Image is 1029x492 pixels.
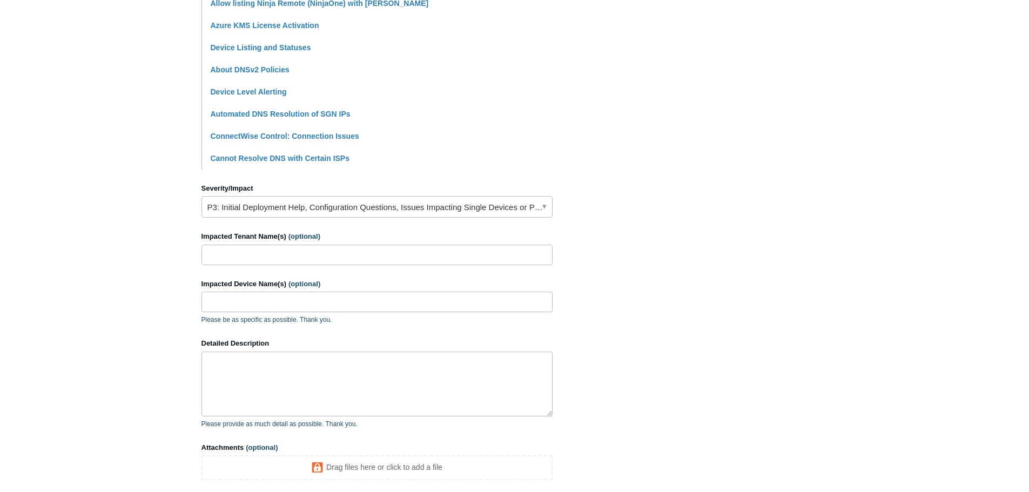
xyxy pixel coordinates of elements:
[211,43,311,52] a: Device Listing and Statuses
[211,21,319,30] a: Azure KMS License Activation
[201,442,553,453] label: Attachments
[288,280,320,288] span: (optional)
[211,87,287,96] a: Device Level Alerting
[201,183,553,194] label: Severity/Impact
[211,132,359,140] a: ConnectWise Control: Connection Issues
[211,110,351,118] a: Automated DNS Resolution of SGN IPs
[288,232,320,240] span: (optional)
[201,338,553,349] label: Detailed Description
[201,196,553,218] a: P3: Initial Deployment Help, Configuration Questions, Issues Impacting Single Devices or Past Out...
[201,315,553,325] p: Please be as specific as possible. Thank you.
[201,419,553,429] p: Please provide as much detail as possible. Thank you.
[211,154,350,163] a: Cannot Resolve DNS with Certain ISPs
[201,279,553,289] label: Impacted Device Name(s)
[211,65,290,74] a: About DNSv2 Policies
[246,443,278,451] span: (optional)
[201,231,553,242] label: Impacted Tenant Name(s)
